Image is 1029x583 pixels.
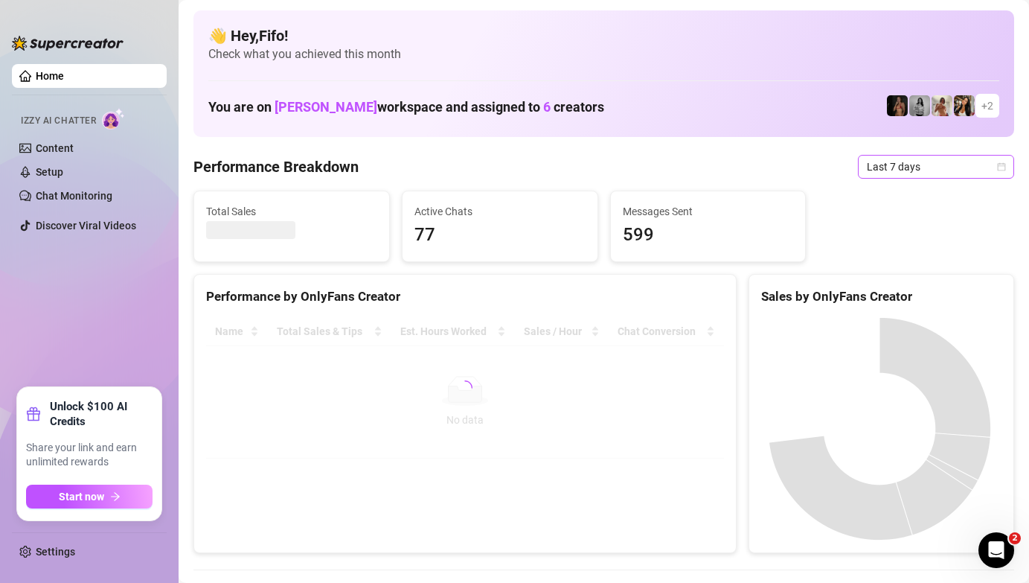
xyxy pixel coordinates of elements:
img: AI Chatter [102,108,125,130]
h1: You are on workspace and assigned to creators [208,99,604,115]
img: logo-BBDzfeDw.svg [12,36,124,51]
span: loading [458,380,472,395]
img: A [909,95,930,116]
span: Total Sales [206,203,377,220]
h4: Performance Breakdown [193,156,359,177]
a: Settings [36,546,75,558]
a: Chat Monitoring [36,190,112,202]
strong: Unlock $100 AI Credits [50,399,153,429]
div: Performance by OnlyFans Creator [206,287,724,307]
span: 6 [543,99,551,115]
img: Green [932,95,952,116]
span: Messages Sent [623,203,794,220]
span: Active Chats [414,203,586,220]
a: Home [36,70,64,82]
img: the_bohema [887,95,908,116]
a: Setup [36,166,63,178]
span: Share your link and earn unlimited rewards [26,441,153,470]
span: 599 [623,221,794,249]
h4: 👋 Hey, Fifo ! [208,25,999,46]
span: calendar [997,162,1006,171]
div: Sales by OnlyFans Creator [761,287,1001,307]
a: Content [36,142,74,154]
span: Start now [59,491,104,503]
img: AdelDahan [954,95,975,116]
a: Discover Viral Videos [36,220,136,232]
span: 77 [414,221,586,249]
iframe: Intercom live chat [978,532,1014,568]
span: Check what you achieved this month [208,46,999,63]
span: 2 [1009,532,1021,544]
span: Last 7 days [867,156,1005,178]
span: + 2 [981,98,993,114]
span: arrow-right [110,491,121,502]
button: Start nowarrow-right [26,485,153,509]
span: gift [26,407,41,421]
span: [PERSON_NAME] [275,99,377,115]
span: Izzy AI Chatter [21,114,96,128]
